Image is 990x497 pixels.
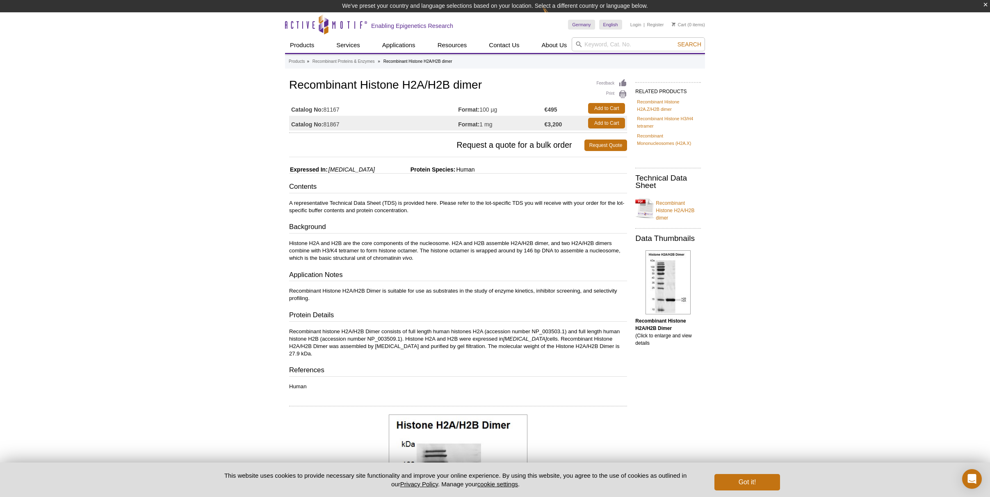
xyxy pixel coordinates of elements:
a: English [599,20,622,30]
p: A representative Technical Data Sheet (TDS) is provided here. Please refer to the lot-specific TD... [289,199,627,214]
p: (Click to enlarge and view details [635,317,701,347]
strong: Format: [458,106,479,113]
a: Recombinant Histone H2A.Z/H2B dimer [637,98,699,113]
p: This website uses cookies to provide necessary site functionality and improve your online experie... [210,471,701,488]
h3: Contents [289,182,627,193]
a: Register [647,22,664,27]
span: Protein Species: [376,166,456,173]
td: 81167 [289,101,458,116]
a: Recombinant Histone H3/H4 tetramer [637,115,699,130]
a: Print [596,90,627,99]
span: Expressed In: [289,166,328,173]
img: Your Cart [672,22,675,26]
li: (0 items) [672,20,705,30]
b: Recombinant Histone H2A/H2B Dimer [635,318,686,331]
h3: Protein Details [289,310,627,322]
a: Login [630,22,641,27]
a: About Us [537,37,572,53]
p: Recombinant Histone H2A/H2B Dimer is suitable for use as substrates in the study of enzyme kineti... [289,287,627,302]
h2: Technical Data Sheet [635,174,701,189]
h1: Recombinant Histone H2A/H2B dimer [289,79,627,93]
td: 81867 [289,116,458,131]
i: [MEDICAL_DATA] [328,166,375,173]
img: Recombinant Histone H2A/H2B Dimer [646,250,691,314]
li: » [307,59,309,64]
li: Recombinant Histone H2A/H2B dimer [383,59,452,64]
a: Add to Cart [588,103,625,114]
a: Cart [672,22,686,27]
a: Add to Cart [588,118,625,128]
a: Products [289,58,305,65]
h3: References [289,365,627,377]
span: Request a quote for a bulk order [289,140,584,151]
strong: €3,200 [544,121,562,128]
input: Keyword, Cat. No. [572,37,705,51]
td: 100 µg [458,101,544,116]
strong: Catalog No: [291,106,324,113]
i: [MEDICAL_DATA] [503,336,547,342]
h2: Enabling Epigenetics Research [371,22,453,30]
a: Products [285,37,319,53]
li: | [643,20,645,30]
span: Human [455,166,474,173]
img: Change Here [543,6,564,25]
h3: Application Notes [289,270,627,282]
a: Recombinant Proteins & Enzymes [313,58,375,65]
strong: €495 [544,106,557,113]
a: Services [331,37,365,53]
p: Human [289,383,627,390]
td: 1 mg [458,116,544,131]
p: Recombinant histone H2A/H2B Dimer consists of full length human histones H2A (accession number NP... [289,328,627,357]
li: » [378,59,380,64]
h3: Background [289,222,627,234]
div: Open Intercom Messenger [962,469,982,489]
strong: Format: [458,121,479,128]
button: cookie settings [477,481,518,488]
a: Applications [377,37,420,53]
a: Privacy Policy [400,481,438,488]
a: Resources [433,37,472,53]
a: Recombinant Mononucleosomes (H2A.X) [637,132,699,147]
h2: Data Thumbnails [635,235,701,242]
span: Search [677,41,701,48]
strong: Catalog No: [291,121,324,128]
a: Contact Us [484,37,524,53]
a: Feedback [596,79,627,88]
a: Request Quote [584,140,627,151]
a: Recombinant Histone H2A/H2B dimer [635,195,701,222]
p: Histone H2A and H2B are the core components of the nucleosome. H2A and H2B assemble H2A/H2B dimer... [289,240,627,262]
button: Search [675,41,704,48]
a: Germany [568,20,595,30]
button: Got it! [714,474,780,490]
i: in vivo. [397,255,413,261]
h2: RELATED PRODUCTS [635,82,701,97]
